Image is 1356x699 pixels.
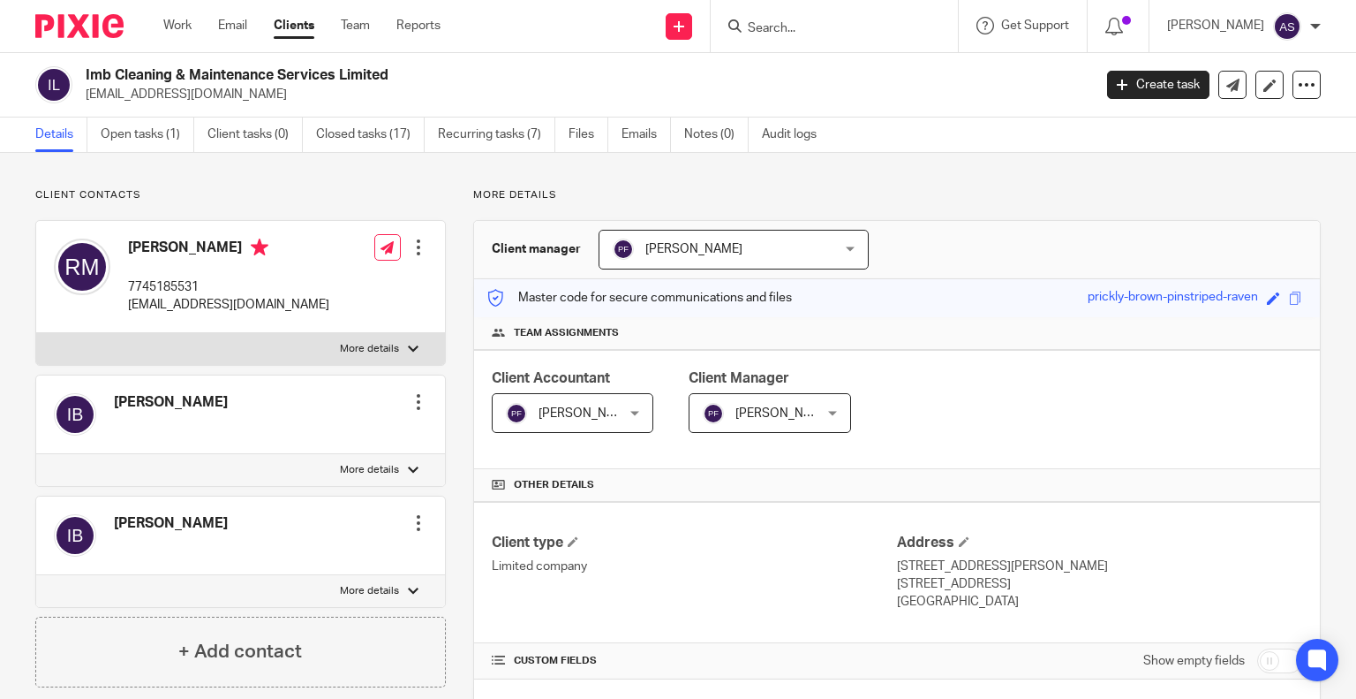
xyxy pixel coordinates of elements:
label: Show empty fields [1143,652,1245,670]
img: svg%3E [613,239,634,260]
img: svg%3E [506,403,527,424]
a: Recurring tasks (7) [438,118,555,152]
a: Closed tasks (17) [316,118,425,152]
a: Client tasks (0) [207,118,303,152]
a: Reports [396,17,441,34]
div: prickly-brown-pinstriped-raven [1088,288,1258,308]
a: Work [163,17,192,34]
p: [GEOGRAPHIC_DATA] [897,593,1302,611]
img: Pixie [35,14,124,38]
h4: [PERSON_NAME] [128,239,329,261]
span: [PERSON_NAME] [735,407,832,420]
p: [STREET_ADDRESS] [897,575,1302,593]
a: Notes (0) [684,118,749,152]
p: Client contacts [35,188,446,202]
a: Clients [274,17,314,34]
h4: [PERSON_NAME] [114,514,228,533]
h2: Imb Cleaning & Maintenance Services Limited [86,66,882,85]
p: More details [340,463,399,477]
h3: Client manager [492,240,581,258]
a: Team [341,17,370,34]
span: Client Accountant [492,371,610,385]
span: Client Manager [689,371,789,385]
p: Master code for secure communications and files [487,289,792,307]
h4: + Add contact [178,638,302,665]
a: Files [569,118,608,152]
img: svg%3E [54,514,96,557]
p: [PERSON_NAME] [1167,17,1264,34]
a: Create task [1107,71,1209,99]
span: Team assignments [514,326,619,340]
p: More details [340,342,399,356]
h4: CUSTOM FIELDS [492,654,897,668]
img: svg%3E [54,393,96,436]
a: Emails [621,118,671,152]
a: Email [218,17,247,34]
img: svg%3E [703,403,724,424]
p: More details [340,584,399,598]
h4: Client type [492,534,897,552]
a: Open tasks (1) [101,118,194,152]
a: Details [35,118,87,152]
img: svg%3E [35,66,72,103]
a: Audit logs [762,118,830,152]
p: [EMAIL_ADDRESS][DOMAIN_NAME] [86,86,1081,103]
p: Limited company [492,558,897,575]
input: Search [746,21,905,37]
h4: Address [897,534,1302,552]
span: [PERSON_NAME] [539,407,636,420]
h4: [PERSON_NAME] [114,393,228,412]
p: More details [473,188,1321,202]
img: svg%3E [54,239,110,295]
p: [EMAIL_ADDRESS][DOMAIN_NAME] [128,296,329,314]
span: [PERSON_NAME] [645,243,742,255]
i: Primary [251,239,268,256]
img: svg%3E [1273,12,1301,41]
p: 7745185531 [128,278,329,296]
span: Other details [514,478,594,492]
span: Get Support [1001,19,1069,32]
p: [STREET_ADDRESS][PERSON_NAME] [897,558,1302,575]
